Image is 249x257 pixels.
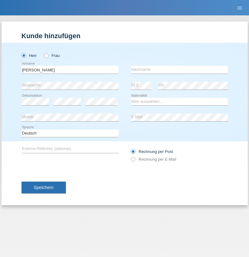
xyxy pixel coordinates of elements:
[131,157,135,165] input: Rechnung per E-Mail
[131,149,173,154] label: Rechnung per Post
[22,32,228,40] h1: Kunde hinzufügen
[22,182,66,193] button: Speichern
[237,5,243,11] i: menu
[44,53,60,58] label: Frau
[34,185,54,190] span: Speichern
[44,53,48,57] input: Frau
[131,149,135,157] input: Rechnung per Post
[131,157,176,162] label: Rechnung per E-Mail
[234,6,246,10] a: menu
[22,53,37,58] label: Herr
[22,53,26,57] input: Herr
